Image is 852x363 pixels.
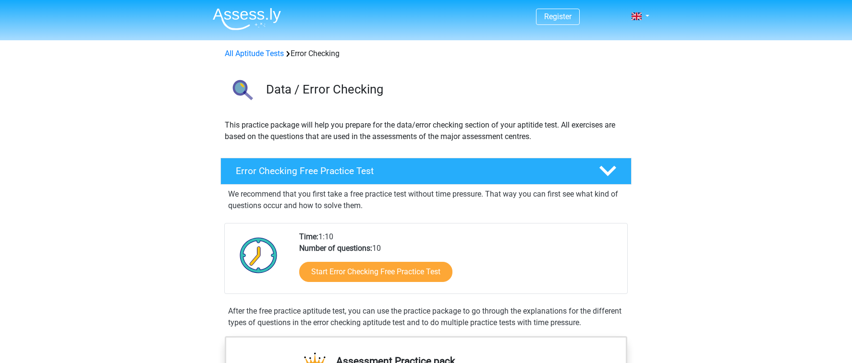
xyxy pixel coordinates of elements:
[299,232,318,241] b: Time:
[544,12,572,21] a: Register
[236,165,584,176] h4: Error Checking Free Practice Test
[299,244,372,253] b: Number of questions:
[299,262,452,282] a: Start Error Checking Free Practice Test
[224,305,628,328] div: After the free practice aptitude test, you can use the practice package to go through the explana...
[228,188,624,211] p: We recommend that you first take a free practice test without time pressure. That way you can fir...
[225,49,284,58] a: All Aptitude Tests
[213,8,281,30] img: Assessly
[292,231,627,293] div: 1:10 10
[234,231,283,279] img: Clock
[217,158,635,185] a: Error Checking Free Practice Test
[225,119,627,142] p: This practice package will help you prepare for the data/error checking section of your aptitide ...
[221,71,262,112] img: error checking
[221,48,631,59] div: Error Checking
[266,82,624,97] h3: Data / Error Checking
